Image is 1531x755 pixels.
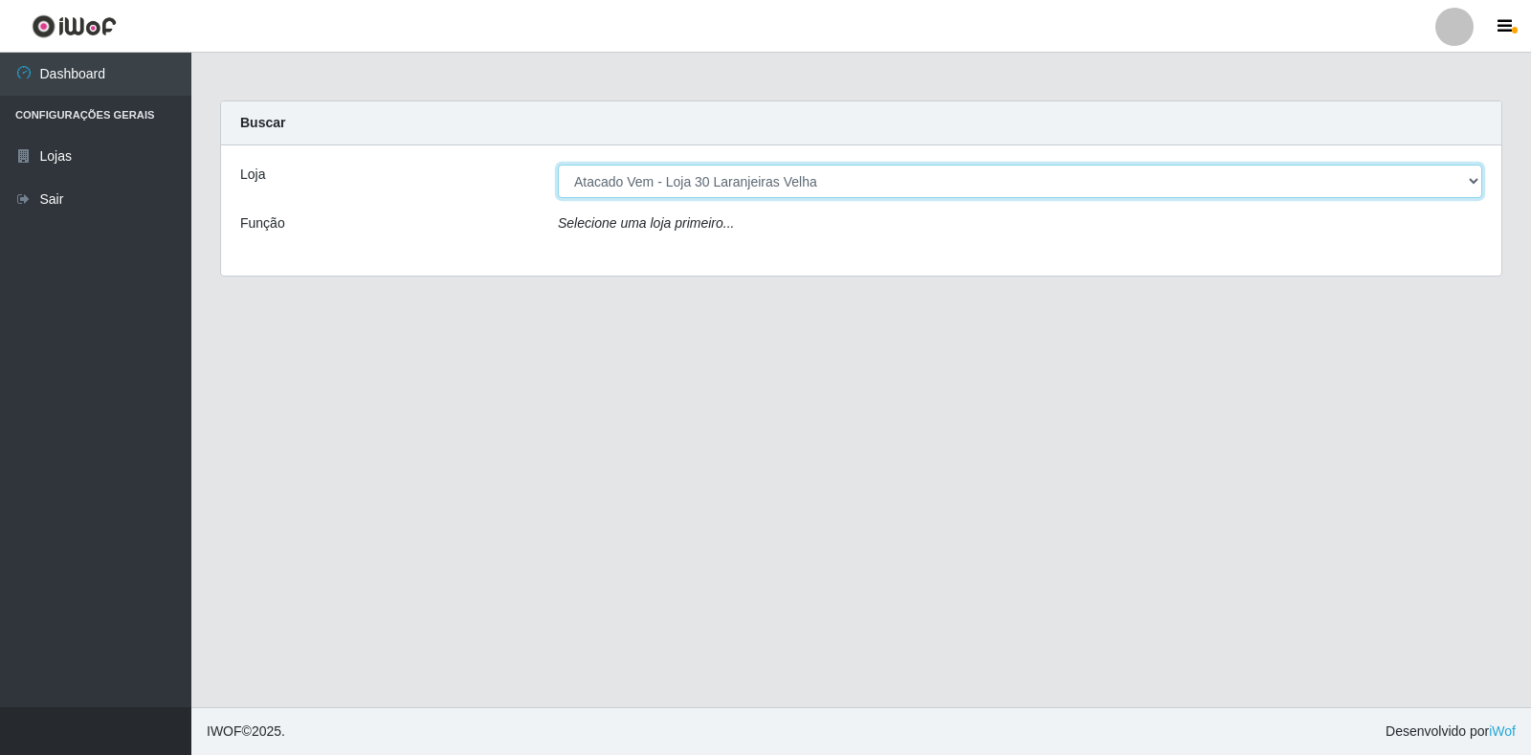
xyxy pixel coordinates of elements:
i: Selecione uma loja primeiro... [558,215,734,231]
a: iWof [1489,723,1516,739]
span: © 2025 . [207,722,285,742]
strong: Buscar [240,115,285,130]
img: CoreUI Logo [32,14,117,38]
span: IWOF [207,723,242,739]
span: Desenvolvido por [1386,722,1516,742]
label: Loja [240,165,265,185]
label: Função [240,213,285,233]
